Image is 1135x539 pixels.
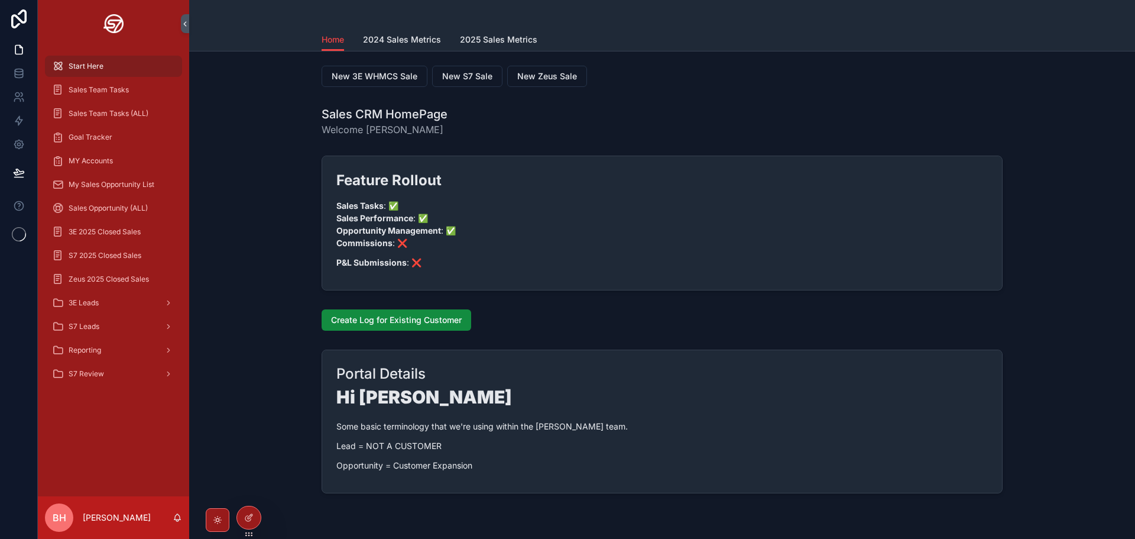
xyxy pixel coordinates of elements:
[336,256,988,269] p: : ❌
[69,133,112,142] span: Goal Tracker
[69,298,99,308] span: 3E Leads
[331,314,462,326] span: Create Log for Existing Customer
[45,221,182,243] a: 3E 2025 Closed Sales
[38,47,189,400] div: scrollable content
[69,346,101,355] span: Reporting
[336,420,988,433] p: Some basic terminology that we're using within the [PERSON_NAME] team.
[69,180,154,189] span: My Sales Opportunity List
[336,225,441,235] strong: Opportunity Management
[69,275,149,284] span: Zeus 2025 Closed Sales
[460,34,537,46] span: 2025 Sales Metrics
[69,227,141,237] span: 3E 2025 Closed Sales
[45,174,182,195] a: My Sales Opportunity List
[322,29,344,51] a: Home
[69,109,148,118] span: Sales Team Tasks (ALL)
[53,511,66,525] span: BH
[45,79,182,101] a: Sales Team Tasks
[45,245,182,266] a: S7 2025 Closed Sales
[69,322,99,331] span: S7 Leads
[45,316,182,337] a: S7 Leads
[336,364,426,383] h2: Portal Details
[336,199,988,249] p: : ✅ : ✅ : ✅ : ❌
[336,201,384,211] strong: Sales Tasks
[432,66,502,87] button: New S7 Sale
[45,103,182,124] a: Sales Team Tasks (ALL)
[336,238,393,248] strong: Commissions
[45,150,182,172] a: MY Accounts
[363,29,441,53] a: 2024 Sales Metrics
[322,309,471,331] button: Create Log for Existing Customer
[332,70,417,82] span: New 3E WHMCS Sale
[336,388,988,406] h1: Hi [PERSON_NAME]
[83,512,151,524] p: [PERSON_NAME]
[336,440,988,452] p: Lead = NOT A CUSTOMER
[460,29,537,53] a: 2025 Sales Metrics
[507,66,587,87] button: New Zeus Sale
[322,106,447,122] h1: Sales CRM HomePage
[336,170,988,190] h2: Feature Rollout
[517,70,577,82] span: New Zeus Sale
[69,369,104,379] span: S7 Review
[322,66,427,87] button: New 3E WHMCS Sale
[322,122,447,137] span: Welcome [PERSON_NAME]
[45,292,182,314] a: 3E Leads
[336,257,407,267] strong: P&L Submissions
[322,34,344,46] span: Home
[45,269,182,290] a: Zeus 2025 Closed Sales
[45,340,182,361] a: Reporting
[45,198,182,219] a: Sales Opportunity (ALL)
[336,213,413,223] strong: Sales Performance
[69,204,148,213] span: Sales Opportunity (ALL)
[336,459,988,472] p: Opportunity = Customer Expansion
[45,127,182,148] a: Goal Tracker
[442,70,492,82] span: New S7 Sale
[45,363,182,385] a: S7 Review
[103,14,124,33] img: App logo
[363,34,441,46] span: 2024 Sales Metrics
[45,56,182,77] a: Start Here
[69,62,103,71] span: Start Here
[69,156,113,166] span: MY Accounts
[69,85,129,95] span: Sales Team Tasks
[69,251,141,260] span: S7 2025 Closed Sales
